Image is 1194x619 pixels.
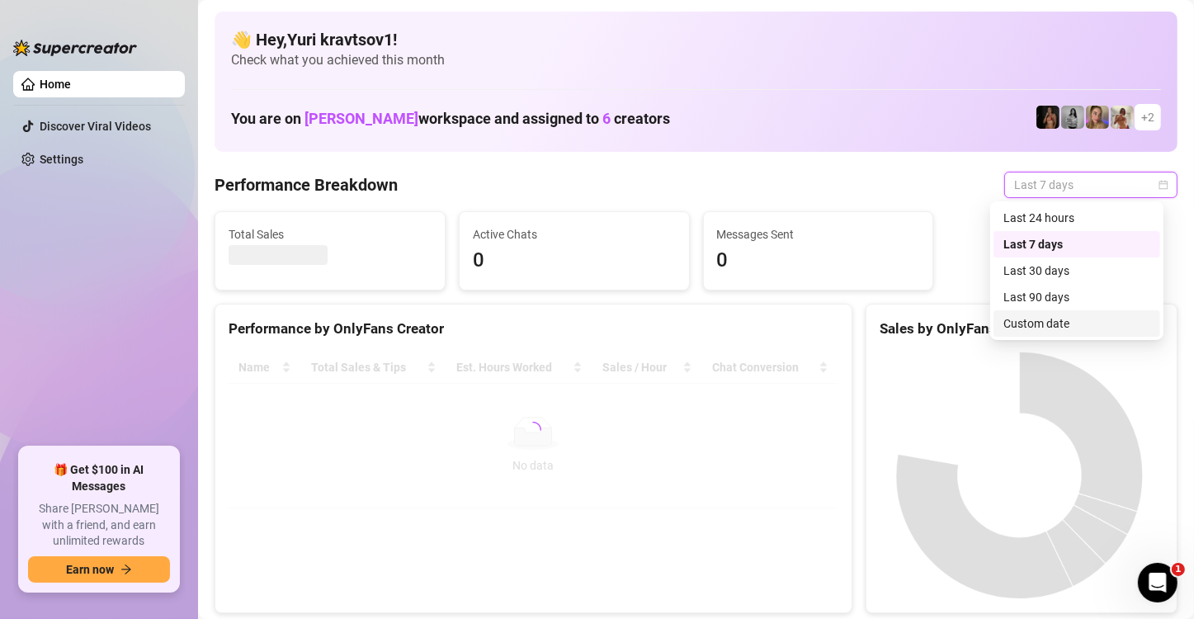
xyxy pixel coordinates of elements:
div: Last 30 days [993,258,1160,284]
span: Total Sales [229,225,432,243]
div: Custom date [1003,314,1150,333]
img: Green [1111,106,1134,129]
a: Home [40,78,71,91]
div: Last 24 hours [1003,209,1150,227]
span: arrow-right [120,564,132,575]
div: Last 7 days [993,231,1160,258]
img: Cherry [1086,106,1109,129]
iframe: Intercom live chat [1138,563,1177,602]
h4: 👋 Hey, Yuri kravtsov1 ! [231,28,1161,51]
div: Last 30 days [1003,262,1150,280]
h4: Performance Breakdown [215,173,398,196]
div: Custom date [993,310,1160,337]
span: 0 [717,245,920,276]
div: Performance by OnlyFans Creator [229,318,838,340]
img: A [1061,106,1084,129]
span: Share [PERSON_NAME] with a friend, and earn unlimited rewards [28,501,170,550]
span: [PERSON_NAME] [304,110,418,127]
span: Earn now [66,563,114,576]
div: Last 7 days [1003,235,1150,253]
div: Sales by OnlyFans Creator [880,318,1163,340]
span: 6 [602,110,611,127]
div: Last 24 hours [993,205,1160,231]
span: 🎁 Get $100 in AI Messages [28,462,170,494]
span: + 2 [1141,108,1154,126]
span: Last 7 days [1014,172,1168,197]
div: Last 90 days [993,284,1160,310]
h1: You are on workspace and assigned to creators [231,110,670,128]
button: Earn nowarrow-right [28,556,170,583]
span: 1 [1172,563,1185,576]
a: Discover Viral Videos [40,120,151,133]
a: Settings [40,153,83,166]
span: loading [521,418,545,442]
span: Messages Sent [717,225,920,243]
span: Active Chats [473,225,676,243]
div: Last 90 days [1003,288,1150,306]
img: logo-BBDzfeDw.svg [13,40,137,56]
img: D [1036,106,1059,129]
span: Check what you achieved this month [231,51,1161,69]
span: calendar [1159,180,1168,190]
span: 0 [473,245,676,276]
